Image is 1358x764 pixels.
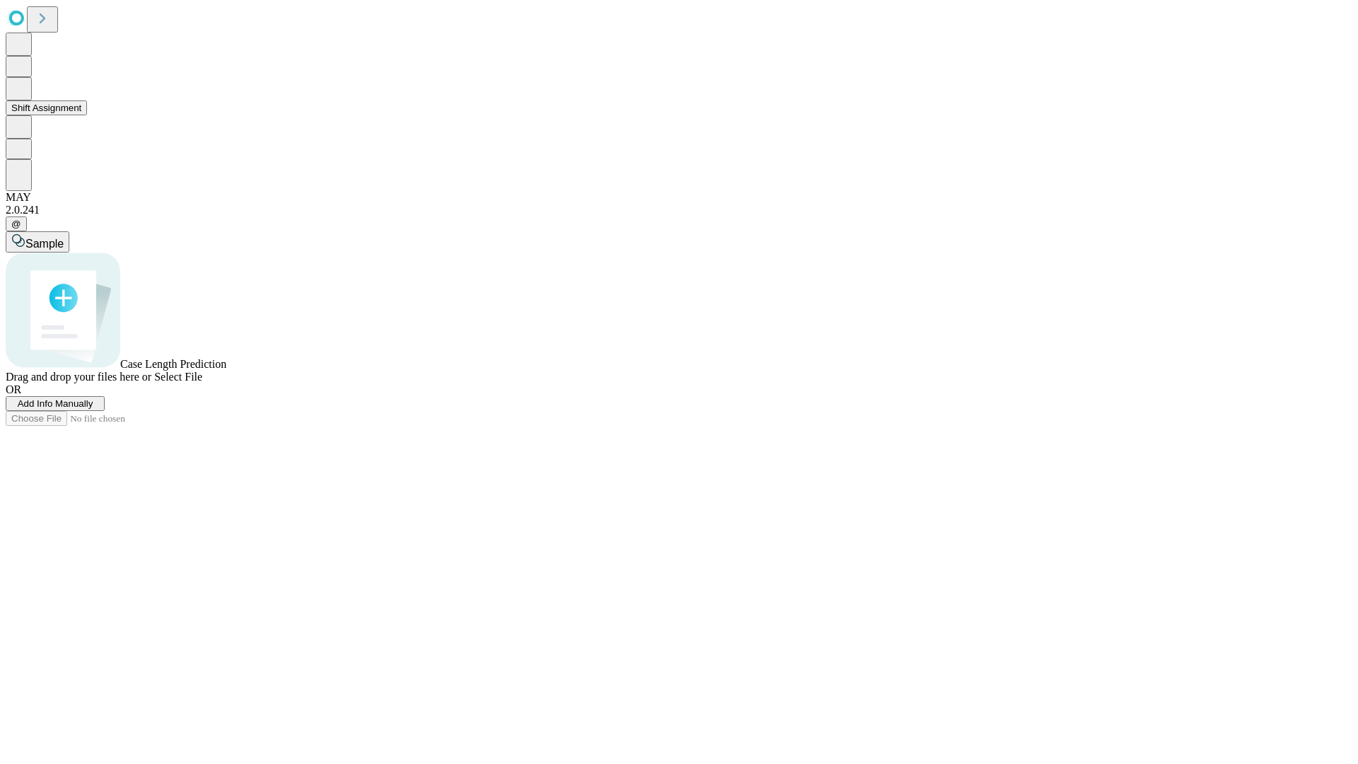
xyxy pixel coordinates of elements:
[6,204,1352,216] div: 2.0.241
[120,358,226,370] span: Case Length Prediction
[18,398,93,409] span: Add Info Manually
[6,191,1352,204] div: MAY
[25,238,64,250] span: Sample
[6,371,151,383] span: Drag and drop your files here or
[6,383,21,395] span: OR
[6,231,69,253] button: Sample
[6,396,105,411] button: Add Info Manually
[6,100,87,115] button: Shift Assignment
[154,371,202,383] span: Select File
[6,216,27,231] button: @
[11,219,21,229] span: @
